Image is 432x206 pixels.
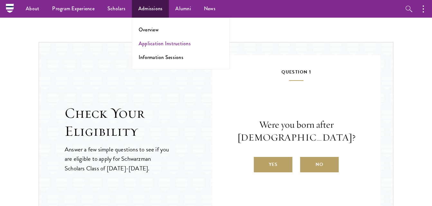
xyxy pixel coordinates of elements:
label: No [300,157,339,172]
a: Overview [139,26,159,33]
a: Application Instructions [139,40,191,47]
a: Information Sessions [139,54,183,61]
h2: Check Your Eligibility [65,104,212,140]
h5: Question 1 [232,68,361,81]
label: Yes [254,157,292,172]
p: Were you born after [DEMOGRAPHIC_DATA]? [232,118,361,144]
p: Answer a few simple questions to see if you are eligible to apply for Schwarzman Scholars Class o... [65,145,170,173]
